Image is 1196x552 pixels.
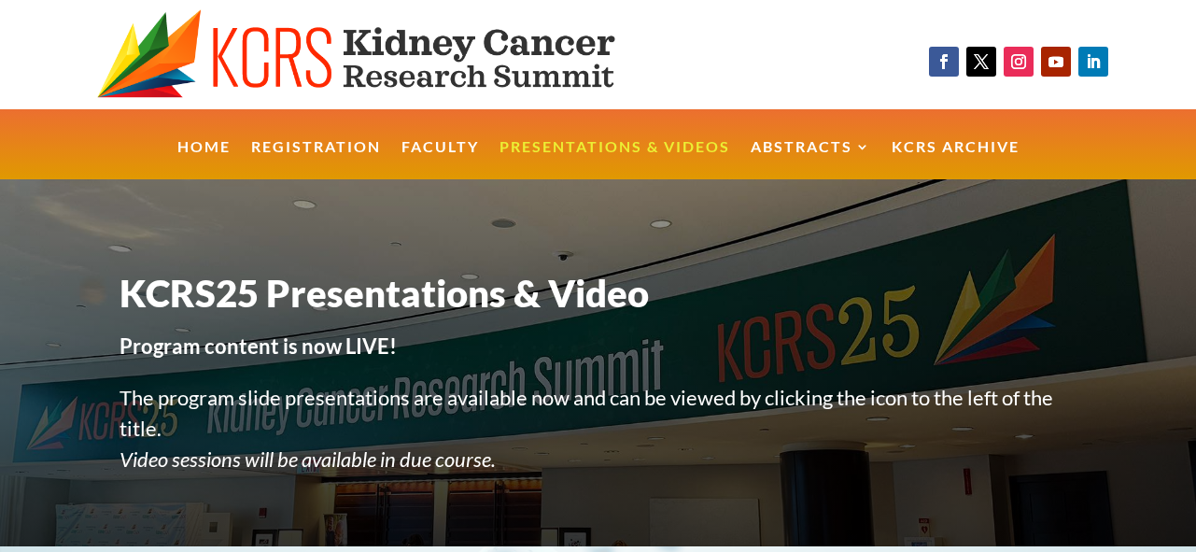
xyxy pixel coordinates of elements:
a: Follow on Youtube [1041,47,1071,77]
strong: Program content is now LIVE! [120,333,397,359]
a: KCRS Archive [892,140,1020,180]
a: Follow on Facebook [929,47,959,77]
a: Follow on LinkedIn [1078,47,1108,77]
a: Registration [251,140,381,180]
a: Follow on X [966,47,996,77]
img: KCRS generic logo wide [97,9,679,100]
a: Home [177,140,231,180]
em: Video sessions will be available in due course. [120,446,496,472]
span: KCRS25 Presentations & Video [120,271,649,316]
a: Abstracts [751,140,871,180]
a: Presentations & Videos [500,140,730,180]
p: The program slide presentations are available now and can be viewed by clicking the icon to the l... [120,382,1076,474]
a: Faculty [401,140,479,180]
a: Follow on Instagram [1004,47,1034,77]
